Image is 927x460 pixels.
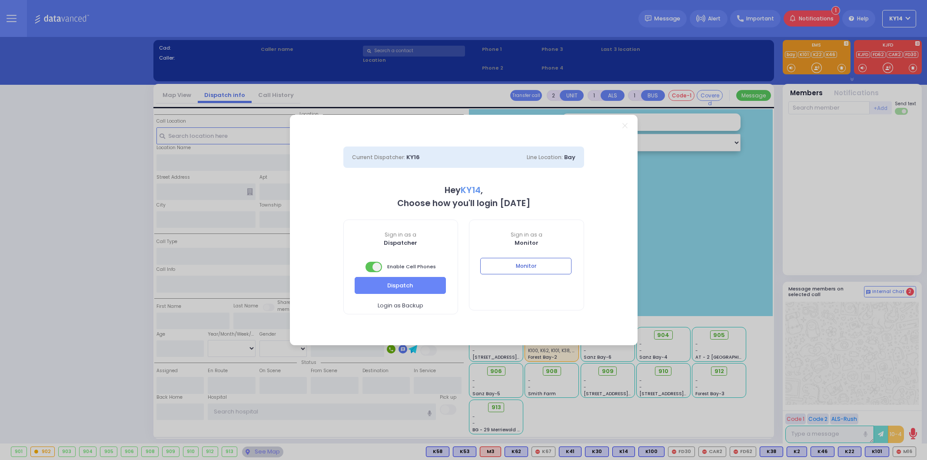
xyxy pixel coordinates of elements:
span: KY14 [461,184,481,196]
span: Enable Cell Phones [365,261,436,273]
b: Monitor [515,239,538,247]
span: Sign in as a [344,231,458,239]
span: Login as Backup [378,301,423,310]
span: KY16 [406,153,420,161]
span: Sign in as a [469,231,584,239]
b: Choose how you'll login [DATE] [397,197,530,209]
span: Line Location: [527,153,563,161]
span: Current Dispatcher: [352,153,405,161]
b: Hey , [445,184,483,196]
b: Dispatcher [384,239,417,247]
button: Dispatch [355,277,446,293]
button: Monitor [480,258,571,274]
a: Close [622,123,627,128]
span: Bay [564,153,575,161]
